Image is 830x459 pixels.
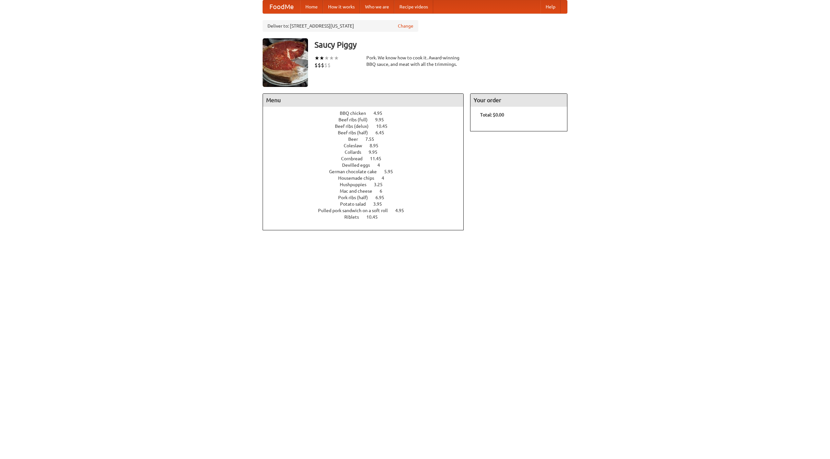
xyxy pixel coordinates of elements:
a: Change [398,23,413,29]
span: 9.95 [375,117,390,122]
span: 10.45 [376,124,394,129]
span: Pulled pork sandwich on a soft roll [318,208,394,213]
span: Housemade chips [338,175,381,181]
a: Recipe videos [394,0,433,13]
span: Mac and cheese [340,188,379,194]
span: 9.95 [369,150,384,155]
a: Pork ribs (half) 6.95 [338,195,396,200]
span: 5.95 [384,169,399,174]
a: BBQ chicken 4.95 [340,111,394,116]
span: Pork ribs (half) [338,195,374,200]
div: Deliver to: [STREET_ADDRESS][US_STATE] [263,20,418,32]
li: ★ [314,54,319,62]
span: Cornbread [341,156,369,161]
span: BBQ chicken [340,111,373,116]
a: Coleslaw 8.95 [344,143,390,148]
span: Collards [345,150,368,155]
a: Devilled eggs 4 [342,163,392,168]
span: 3.95 [373,201,388,207]
span: 10.45 [366,214,384,220]
b: Total: $0.00 [480,112,504,117]
li: ★ [319,54,324,62]
a: Hushpuppies 3.25 [340,182,395,187]
span: Beef ribs (full) [338,117,374,122]
a: German chocolate cake 5.95 [329,169,405,174]
a: Housemade chips 4 [338,175,396,181]
span: 4 [377,163,386,168]
span: Beer [348,137,364,142]
span: 7.55 [365,137,381,142]
span: 4 [382,175,391,181]
a: Collards 9.95 [345,150,389,155]
div: Pork. We know how to cook it. Award-winning BBQ sauce, and meat with all the trimmings. [366,54,464,67]
a: Cornbread 11.45 [341,156,393,161]
a: Home [300,0,323,13]
h3: Saucy Piggy [314,38,567,51]
span: Hushpuppies [340,182,373,187]
span: 6 [380,188,389,194]
a: Riblets 10.45 [344,214,390,220]
li: $ [327,62,331,69]
a: FoodMe [263,0,300,13]
a: Pulled pork sandwich on a soft roll 4.95 [318,208,416,213]
a: How it works [323,0,360,13]
span: Coleslaw [344,143,369,148]
span: 3.25 [374,182,389,187]
span: Potato salad [340,201,372,207]
li: ★ [324,54,329,62]
li: ★ [334,54,339,62]
span: Riblets [344,214,365,220]
span: 6.45 [375,130,391,135]
span: Devilled eggs [342,163,376,168]
li: $ [321,62,324,69]
a: Beef ribs (delux) 10.45 [335,124,399,129]
a: Potato salad 3.95 [340,201,394,207]
span: 4.95 [395,208,410,213]
span: 6.95 [375,195,391,200]
span: 11.45 [370,156,388,161]
a: Beef ribs (half) 6.45 [338,130,396,135]
a: Help [540,0,561,13]
h4: Your order [470,94,567,107]
li: $ [314,62,318,69]
li: $ [324,62,327,69]
span: 4.95 [373,111,389,116]
h4: Menu [263,94,463,107]
span: 8.95 [370,143,385,148]
a: Mac and cheese 6 [340,188,394,194]
a: Beef ribs (full) 9.95 [338,117,396,122]
li: ★ [329,54,334,62]
img: angular.jpg [263,38,308,87]
li: $ [318,62,321,69]
span: German chocolate cake [329,169,383,174]
a: Beer 7.55 [348,137,386,142]
span: Beef ribs (half) [338,130,374,135]
a: Who we are [360,0,394,13]
span: Beef ribs (delux) [335,124,375,129]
